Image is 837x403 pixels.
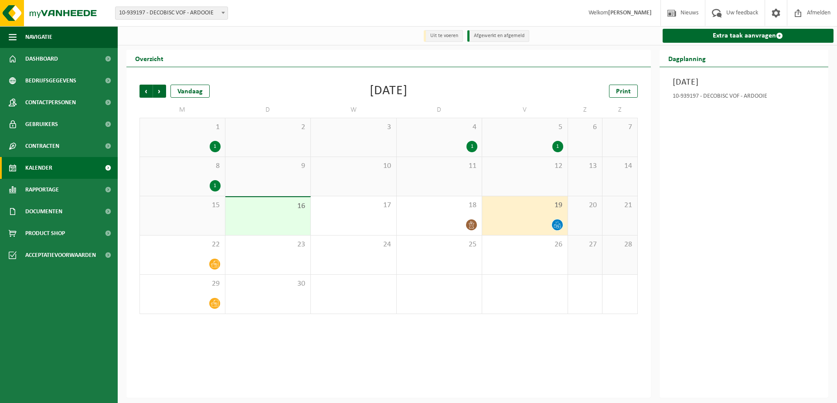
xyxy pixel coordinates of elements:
[139,85,153,98] span: Vorige
[144,161,221,171] span: 8
[210,180,221,191] div: 1
[572,123,598,132] span: 6
[487,123,563,132] span: 5
[230,123,306,132] span: 2
[572,240,598,249] span: 27
[225,102,311,118] td: D
[25,92,76,113] span: Contactpersonen
[467,30,529,42] li: Afgewerkt en afgemeld
[370,85,408,98] div: [DATE]
[397,102,483,118] td: D
[609,85,638,98] a: Print
[487,201,563,210] span: 19
[487,240,563,249] span: 26
[115,7,228,20] span: 10-939197 - DECOBISC VOF - ARDOOIE
[144,123,221,132] span: 1
[572,201,598,210] span: 20
[25,157,52,179] span: Kalender
[315,161,392,171] span: 10
[25,48,58,70] span: Dashboard
[482,102,568,118] td: V
[315,201,392,210] span: 17
[25,179,59,201] span: Rapportage
[210,141,221,152] div: 1
[230,240,306,249] span: 23
[126,50,172,67] h2: Overzicht
[25,26,52,48] span: Navigatie
[602,102,637,118] td: Z
[568,102,603,118] td: Z
[607,240,633,249] span: 28
[673,93,816,102] div: 10-939197 - DECOBISC VOF - ARDOOIE
[315,123,392,132] span: 3
[608,10,652,16] strong: [PERSON_NAME]
[25,201,62,222] span: Documenten
[401,201,478,210] span: 18
[607,123,633,132] span: 7
[25,70,76,92] span: Bedrijfsgegevens
[25,135,59,157] span: Contracten
[572,161,598,171] span: 13
[311,102,397,118] td: W
[616,88,631,95] span: Print
[230,161,306,171] span: 9
[673,76,816,89] h3: [DATE]
[144,201,221,210] span: 15
[139,102,225,118] td: M
[144,240,221,249] span: 22
[230,279,306,289] span: 30
[607,201,633,210] span: 21
[660,50,715,67] h2: Dagplanning
[230,201,306,211] span: 16
[401,161,478,171] span: 11
[466,141,477,152] div: 1
[25,113,58,135] span: Gebruikers
[153,85,166,98] span: Volgende
[401,123,478,132] span: 4
[315,240,392,249] span: 24
[25,222,65,244] span: Product Shop
[170,85,210,98] div: Vandaag
[663,29,834,43] a: Extra taak aanvragen
[116,7,228,19] span: 10-939197 - DECOBISC VOF - ARDOOIE
[552,141,563,152] div: 1
[25,244,96,266] span: Acceptatievoorwaarden
[401,240,478,249] span: 25
[144,279,221,289] span: 29
[487,161,563,171] span: 12
[607,161,633,171] span: 14
[424,30,463,42] li: Uit te voeren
